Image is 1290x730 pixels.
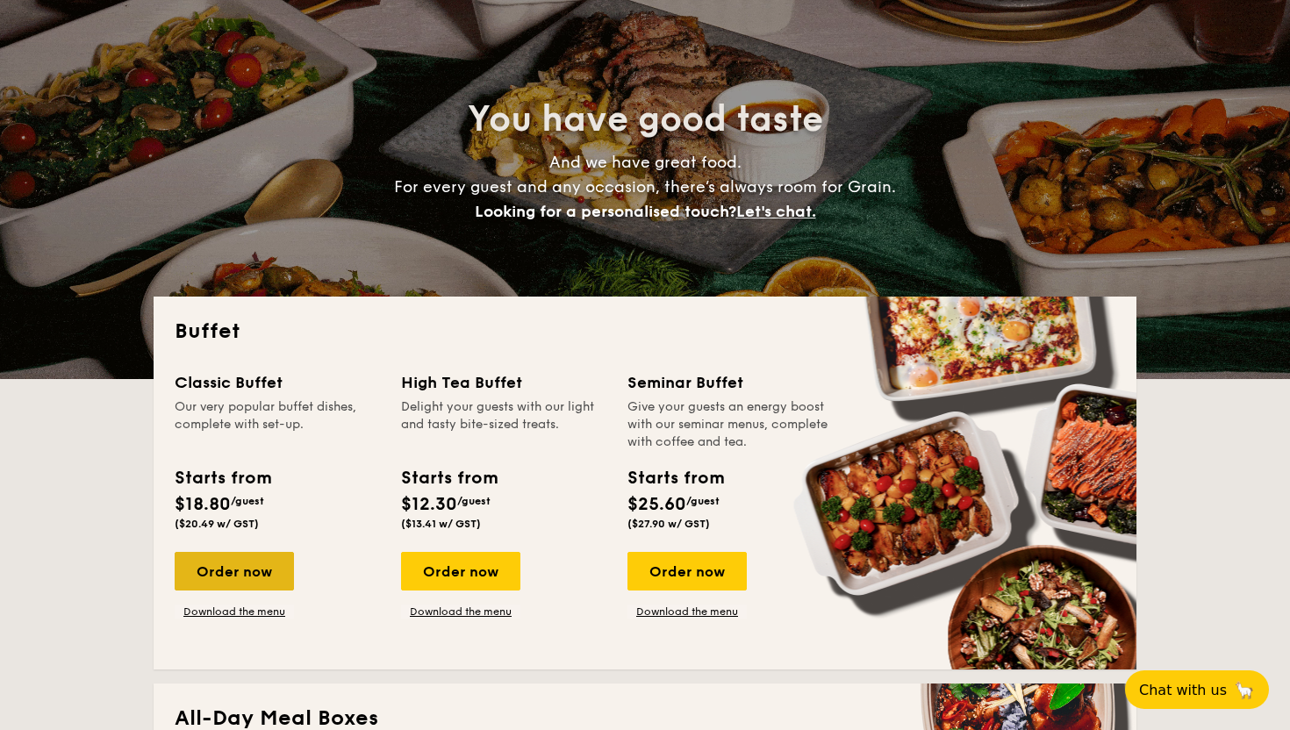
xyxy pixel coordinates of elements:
span: You have good taste [468,98,823,140]
span: ($13.41 w/ GST) [401,518,481,530]
span: ($20.49 w/ GST) [175,518,259,530]
span: ($27.90 w/ GST) [627,518,710,530]
span: 🦙 [1234,680,1255,700]
span: And we have great food. For every guest and any occasion, there’s always room for Grain. [394,153,896,221]
span: $18.80 [175,494,231,515]
div: Classic Buffet [175,370,380,395]
span: /guest [686,495,720,507]
span: Let's chat. [736,202,816,221]
span: /guest [231,495,264,507]
div: Give your guests an energy boost with our seminar menus, complete with coffee and tea. [627,398,833,451]
span: /guest [457,495,491,507]
div: Seminar Buffet [627,370,833,395]
div: Order now [627,552,747,590]
a: Download the menu [401,605,520,619]
span: $25.60 [627,494,686,515]
h2: Buffet [175,318,1115,346]
div: Starts from [401,465,497,491]
div: Our very popular buffet dishes, complete with set-up. [175,398,380,451]
div: Starts from [175,465,270,491]
button: Chat with us🦙 [1125,670,1269,709]
span: Chat with us [1139,682,1227,698]
span: $12.30 [401,494,457,515]
a: Download the menu [175,605,294,619]
div: Starts from [627,465,723,491]
a: Download the menu [627,605,747,619]
div: Order now [175,552,294,590]
div: High Tea Buffet [401,370,606,395]
div: Order now [401,552,520,590]
span: Looking for a personalised touch? [475,202,736,221]
div: Delight your guests with our light and tasty bite-sized treats. [401,398,606,451]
